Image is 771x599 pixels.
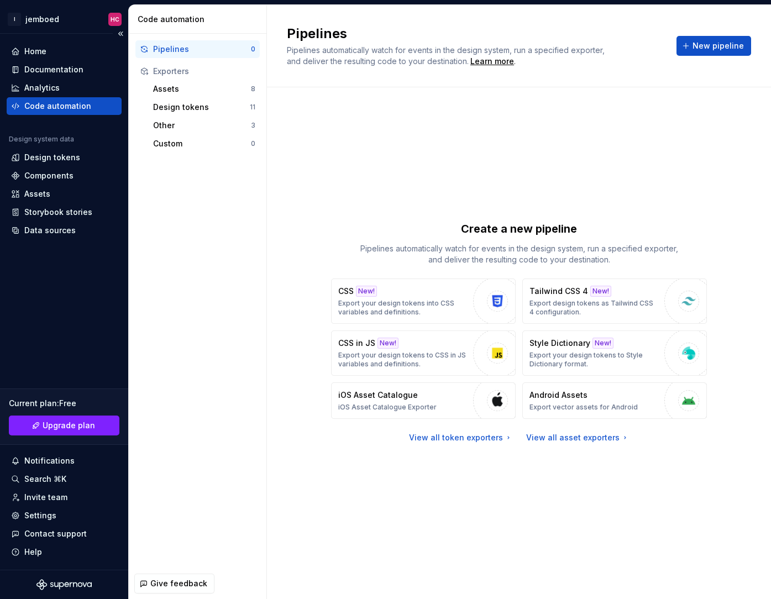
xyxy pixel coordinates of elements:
[331,330,516,376] button: CSS in JSNew!Export your design tokens to CSS in JS variables and definitions.
[529,299,659,317] p: Export design tokens as Tailwind CSS 4 configuration.
[7,525,122,543] button: Contact support
[24,207,92,218] div: Storybook stories
[377,338,398,349] div: New!
[331,279,516,324] button: CSSNew!Export your design tokens into CSS variables and definitions.
[24,170,74,181] div: Components
[522,330,707,376] button: Style DictionaryNew!Export your design tokens to Style Dictionary format.
[113,26,128,41] button: Collapse sidebar
[338,338,375,349] p: CSS in JS
[7,543,122,561] button: Help
[7,167,122,185] a: Components
[150,578,207,589] span: Give feedback
[592,338,613,349] div: New!
[338,286,354,297] p: CSS
[251,121,255,130] div: 3
[36,579,92,590] svg: Supernova Logo
[149,117,260,134] button: Other3
[25,14,59,25] div: jemboed
[8,13,21,26] div: I
[24,225,76,236] div: Data sources
[111,15,119,24] div: HC
[24,474,66,485] div: Search ⌘K
[24,64,83,75] div: Documentation
[338,390,418,401] p: iOS Asset Catalogue
[9,135,74,144] div: Design system data
[153,138,251,149] div: Custom
[287,45,607,66] span: Pipelines automatically watch for events in the design system, run a specified exporter, and deli...
[9,398,119,409] div: Current plan : Free
[7,452,122,470] button: Notifications
[24,101,91,112] div: Code automation
[338,299,468,317] p: Export your design tokens into CSS variables and definitions.
[135,40,260,58] button: Pipelines0
[470,56,514,67] a: Learn more
[153,44,251,55] div: Pipelines
[7,79,122,97] a: Analytics
[529,403,638,412] p: Export vector assets for Android
[338,351,468,369] p: Export your design tokens to CSS in JS variables and definitions.
[24,82,60,93] div: Analytics
[9,416,119,435] a: Upgrade plan
[529,338,590,349] p: Style Dictionary
[134,574,214,593] button: Give feedback
[24,528,87,539] div: Contact support
[24,510,56,521] div: Settings
[149,80,260,98] button: Assets8
[469,57,516,66] span: .
[153,66,255,77] div: Exporters
[338,403,437,412] p: iOS Asset Catalogue Exporter
[7,507,122,524] a: Settings
[7,203,122,221] a: Storybook stories
[409,432,513,443] a: View all token exporters
[7,61,122,78] a: Documentation
[522,382,707,419] button: Android AssetsExport vector assets for Android
[43,420,95,431] span: Upgrade plan
[24,455,75,466] div: Notifications
[251,139,255,148] div: 0
[24,547,42,558] div: Help
[526,432,630,443] a: View all asset exporters
[7,470,122,488] button: Search ⌘K
[7,185,122,203] a: Assets
[529,351,659,369] p: Export your design tokens to Style Dictionary format.
[7,43,122,60] a: Home
[24,188,50,199] div: Assets
[153,83,251,94] div: Assets
[522,279,707,324] button: Tailwind CSS 4New!Export design tokens as Tailwind CSS 4 configuration.
[250,103,255,112] div: 11
[529,286,588,297] p: Tailwind CSS 4
[590,286,611,297] div: New!
[138,14,262,25] div: Code automation
[24,152,80,163] div: Design tokens
[153,102,250,113] div: Design tokens
[529,390,588,401] p: Android Assets
[153,120,251,131] div: Other
[676,36,751,56] button: New pipeline
[461,221,577,237] p: Create a new pipeline
[356,286,377,297] div: New!
[251,45,255,54] div: 0
[149,98,260,116] button: Design tokens11
[7,97,122,115] a: Code automation
[693,40,744,51] span: New pipeline
[7,222,122,239] a: Data sources
[24,46,46,57] div: Home
[7,488,122,506] a: Invite team
[149,135,260,153] button: Custom0
[24,492,67,503] div: Invite team
[7,149,122,166] a: Design tokens
[251,85,255,93] div: 8
[287,25,663,43] h2: Pipelines
[353,243,685,265] p: Pipelines automatically watch for events in the design system, run a specified exporter, and deli...
[331,382,516,419] button: iOS Asset CatalogueiOS Asset Catalogue Exporter
[2,7,126,31] button: IjemboedHC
